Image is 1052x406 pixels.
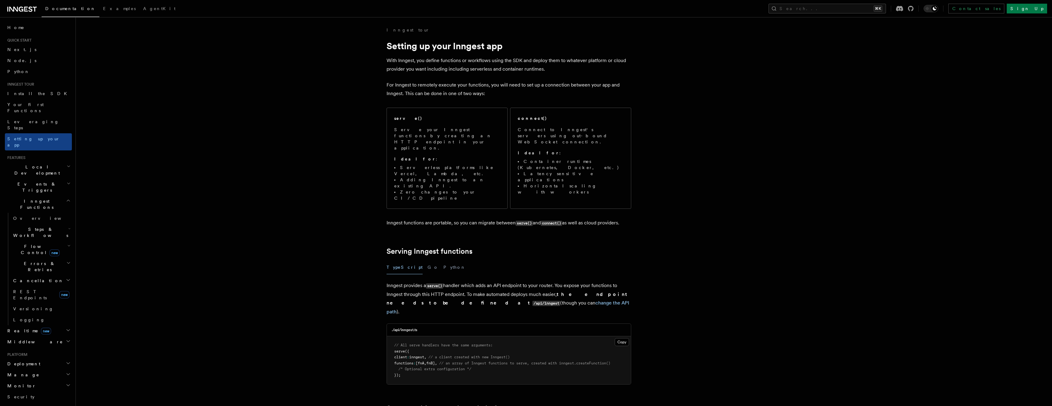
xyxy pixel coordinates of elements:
span: Security [7,394,35,399]
span: Local Development [5,164,67,176]
a: Setting up your app [5,133,72,150]
div: Inngest Functions [5,213,72,325]
span: new [50,249,60,256]
button: Events & Triggers [5,179,72,196]
span: Documentation [45,6,96,11]
span: , [424,361,426,365]
span: Manage [5,372,39,378]
button: Deployment [5,358,72,369]
a: REST Endpointsnew [11,286,72,303]
a: Node.js [5,55,72,66]
button: Errors & Retries [11,258,72,275]
span: Inngest tour [5,82,34,87]
a: Documentation [42,2,99,17]
button: Go [428,260,439,274]
a: AgentKit [139,2,179,17]
a: Install the SDK [5,88,72,99]
span: Logging [13,317,45,322]
li: Zero changes to your CI/CD pipeline [394,189,500,201]
li: Serverless platforms like Vercel, Lambda, etc. [394,164,500,177]
span: }); [394,373,401,377]
span: Examples [103,6,136,11]
button: Manage [5,369,72,380]
span: Home [7,24,24,31]
a: Python [5,66,72,77]
a: Versioning [11,303,72,314]
span: Leveraging Steps [7,119,59,130]
a: Sign Up [1007,4,1047,13]
li: Horizontal scaling with workers [518,183,624,195]
code: /api/inngest [532,301,560,306]
p: : [518,150,624,156]
span: , [424,355,426,359]
a: Examples [99,2,139,17]
button: Flow Controlnew [11,241,72,258]
span: Platform [5,352,28,357]
span: Versioning [13,306,54,311]
span: new [59,291,69,298]
span: Steps & Workflows [11,226,68,238]
a: Home [5,22,72,33]
strong: Ideal for [394,157,436,161]
span: [fnA [416,361,424,365]
p: With Inngest, you define functions or workflows using the SDK and deploy them to whatever platfor... [387,56,631,73]
span: Quick start [5,38,31,43]
a: Next.js [5,44,72,55]
span: , [435,361,437,365]
code: connect() [541,221,562,226]
a: Serving Inngest functions [387,247,472,256]
li: Latency sensitive applications [518,171,624,183]
span: Your first Functions [7,102,44,113]
code: serve() [516,221,533,226]
button: Inngest Functions [5,196,72,213]
span: ({ [405,349,409,353]
span: // All serve handlers have the same arguments: [394,343,493,347]
span: fnB] [426,361,435,365]
a: Your first Functions [5,99,72,116]
button: Toggle dark mode [924,5,938,12]
span: Deployment [5,361,40,367]
span: Setting up your app [7,136,60,147]
span: : [413,361,416,365]
h2: serve() [394,115,422,121]
span: Next.js [7,47,36,52]
span: functions [394,361,413,365]
span: : [407,355,409,359]
span: // a client created with new Inngest() [428,355,510,359]
h3: ./api/inngest.ts [392,327,417,332]
button: TypeScript [387,260,423,274]
h2: connect() [518,115,547,121]
span: Flow Control [11,243,67,256]
span: inngest [409,355,424,359]
span: Cancellation [11,278,64,284]
span: Inngest Functions [5,198,66,210]
p: Serve your Inngest functions by creating an HTTP endpoint in your application. [394,127,500,151]
span: serve [394,349,405,353]
h1: Setting up your Inngest app [387,40,631,51]
span: REST Endpoints [13,289,47,300]
span: Middleware [5,339,63,345]
a: serve()Serve your Inngest functions by creating an HTTP endpoint in your application.Ideal for:Se... [387,108,508,209]
span: /* Optional extra configuration */ [398,367,471,371]
button: Steps & Workflows [11,224,72,241]
a: Leveraging Steps [5,116,72,133]
span: Python [7,69,30,74]
li: Adding Inngest to an existing API. [394,177,500,189]
button: Search...⌘K [769,4,886,13]
p: For Inngest to remotely execute your functions, you will need to set up a connection between your... [387,81,631,98]
a: connect()Connect to Inngest's servers using out-bound WebSocket connection.Ideal for:Container ru... [510,108,631,209]
a: Overview [11,213,72,224]
a: Inngest tour [387,27,429,33]
p: Inngest provides a handler which adds an API endpoint to your router. You expose your functions t... [387,281,631,316]
button: Realtimenew [5,325,72,336]
p: Inngest functions are portable, so you can migrate between and as well as cloud providers. [387,219,631,227]
span: new [41,328,51,334]
span: // an array of Inngest functions to serve, created with inngest.createFunction() [439,361,610,365]
a: Security [5,391,72,402]
span: client [394,355,407,359]
span: Realtime [5,328,51,334]
strong: Ideal for [518,150,559,155]
button: Python [443,260,466,274]
span: Overview [13,216,76,221]
span: Errors & Retries [11,260,66,273]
